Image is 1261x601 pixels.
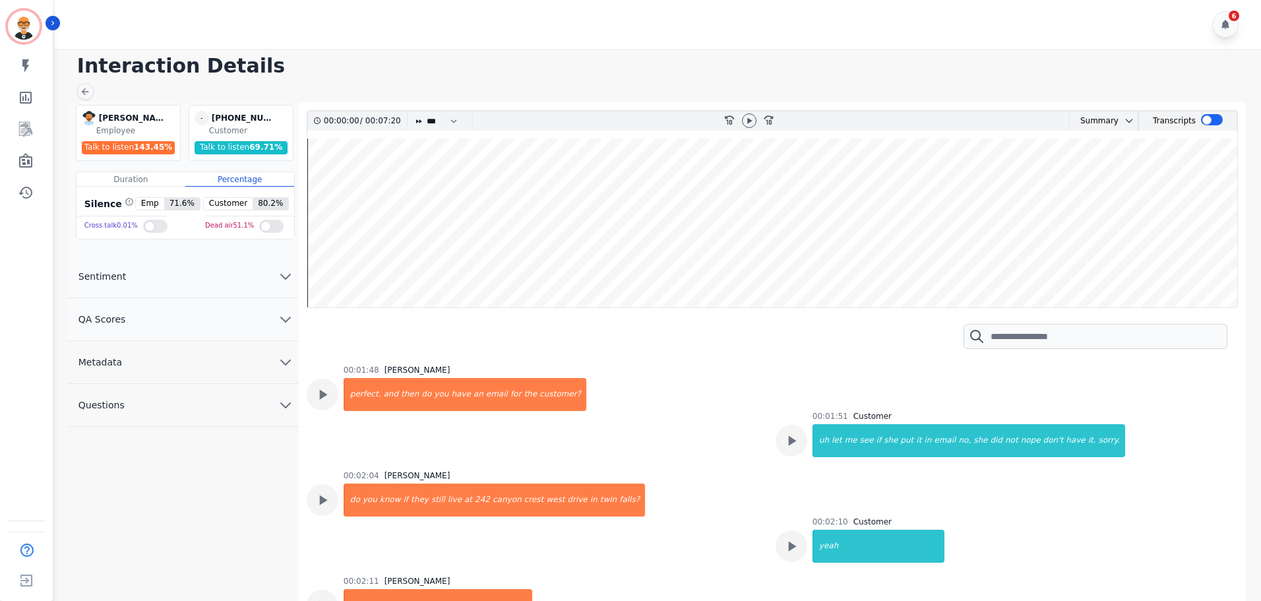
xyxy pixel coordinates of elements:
span: 80.2 % [253,198,288,210]
div: Transcripts [1153,111,1196,131]
button: chevron down [1119,115,1134,126]
div: 00:01:51 [813,411,848,422]
div: customer? [538,378,586,411]
span: Sentiment [68,270,137,283]
img: Bordered avatar [8,11,40,42]
div: canyon [491,484,523,517]
div: Employee [96,125,177,136]
div: / [324,111,404,131]
div: Customer [853,517,892,527]
svg: chevron down [278,397,293,413]
div: 6 [1229,11,1239,21]
div: still [430,484,446,517]
span: Metadata [68,356,133,369]
div: they [410,484,430,517]
button: QA Scores chevron down [68,298,299,341]
div: me [843,424,858,457]
div: Customer [853,411,892,422]
div: 00:02:10 [813,517,848,527]
div: [PERSON_NAME] [384,365,450,375]
div: it [915,424,923,457]
div: an [472,378,485,411]
div: the [522,378,538,411]
svg: chevron down [278,269,293,284]
div: Silence [82,197,134,210]
div: in [589,484,599,517]
div: have [1064,424,1086,457]
div: Talk to listen [195,141,288,154]
div: no, [957,424,972,457]
div: 242 [474,484,491,517]
div: Talk to listen [82,141,175,154]
div: sorry. [1097,424,1124,457]
span: 69.71 % [249,142,282,152]
div: 00:00:00 [324,111,360,131]
div: don't [1042,424,1065,457]
div: Duration [77,172,185,187]
div: [PERSON_NAME] [384,470,450,481]
div: perfect. [345,378,383,411]
button: Metadata chevron down [68,341,299,384]
div: then [400,378,420,411]
svg: chevron down [278,354,293,370]
div: put [899,424,915,457]
span: QA Scores [68,313,137,326]
h1: Interaction Details [77,54,1248,78]
div: Percentage [185,172,294,187]
div: and [382,378,400,411]
div: Cross talk 0.01 % [84,216,138,236]
div: yeah [814,530,944,563]
div: [PERSON_NAME] [99,111,165,125]
span: - [195,111,209,125]
div: 00:02:11 [344,576,379,586]
div: if [402,484,410,517]
span: 143.45 % [134,142,172,152]
span: Emp [136,198,164,210]
div: 00:02:04 [344,470,379,481]
div: you [433,378,450,411]
button: Questions chevron down [68,384,299,427]
div: drive [566,484,588,517]
div: it. [1087,424,1097,457]
div: do [420,378,433,411]
div: live [446,484,463,517]
div: Summary [1070,111,1119,131]
div: email [485,378,509,411]
div: uh [814,424,830,457]
div: nope [1020,424,1042,457]
div: did [989,424,1004,457]
svg: chevron down [278,311,293,327]
div: [PERSON_NAME] [384,576,450,586]
div: not [1004,424,1020,457]
div: west [545,484,566,517]
span: 71.6 % [164,198,200,210]
div: 00:01:48 [344,365,379,375]
div: in [923,424,933,457]
div: at [463,484,474,517]
div: crest [523,484,545,517]
span: Questions [68,398,135,412]
div: Customer [209,125,290,136]
div: have [450,378,472,411]
div: let [830,424,843,457]
button: Sentiment chevron down [68,255,299,298]
div: 00:07:20 [363,111,399,131]
div: for [509,378,523,411]
div: you [361,484,379,517]
span: Customer [204,198,253,210]
div: she [972,424,989,457]
div: [PHONE_NUMBER] [212,111,278,125]
div: see [859,424,875,457]
div: if [875,424,883,457]
div: Dead air 51.1 % [205,216,254,236]
div: she [882,424,899,457]
div: falls? [618,484,645,517]
div: twin [599,484,618,517]
div: do [345,484,361,517]
div: email [933,424,957,457]
svg: chevron down [1124,115,1134,126]
div: know [379,484,402,517]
